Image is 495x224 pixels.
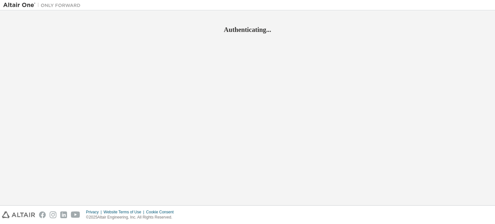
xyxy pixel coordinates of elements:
[146,209,177,215] div: Cookie Consent
[60,211,67,218] img: linkedin.svg
[2,211,35,218] img: altair_logo.svg
[3,2,84,8] img: Altair One
[39,211,46,218] img: facebook.svg
[103,209,146,215] div: Website Terms of Use
[71,211,80,218] img: youtube.svg
[86,215,178,220] p: © 2025 Altair Engineering, Inc. All Rights Reserved.
[50,211,56,218] img: instagram.svg
[86,209,103,215] div: Privacy
[3,25,492,34] h2: Authenticating...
